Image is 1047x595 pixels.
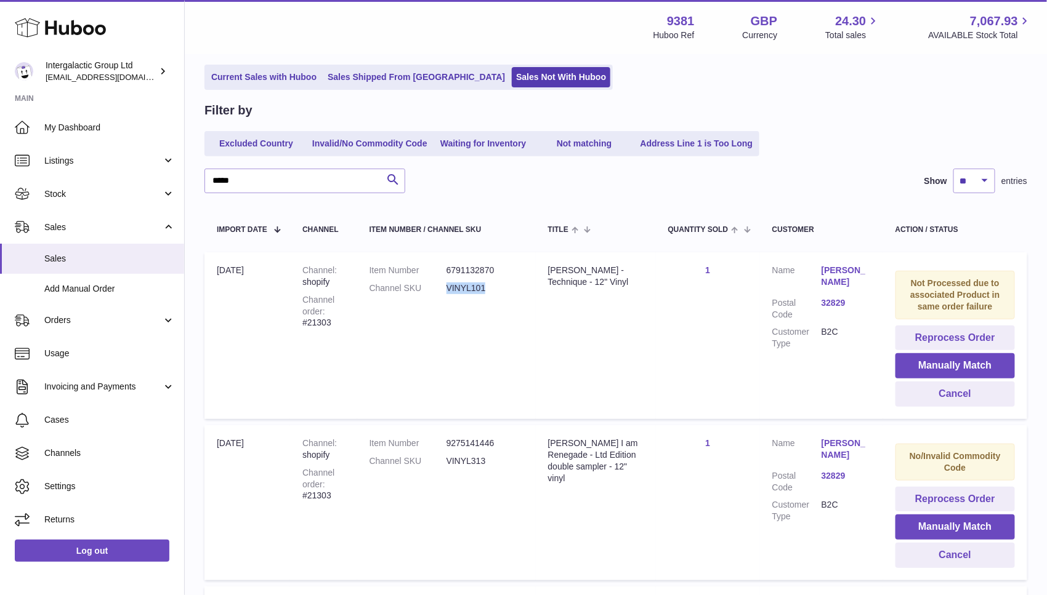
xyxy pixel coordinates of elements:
[302,294,345,329] div: #21303
[970,13,1018,30] span: 7,067.93
[46,72,181,82] span: [EMAIL_ADDRESS][DOMAIN_NAME]
[370,226,523,234] div: Item Number / Channel SKU
[548,265,644,288] div: [PERSON_NAME] - Technique - 12" Vinyl
[207,67,321,87] a: Current Sales with Huboo
[370,265,447,276] dt: Item Number
[44,481,175,492] span: Settings
[44,314,162,326] span: Orders
[370,282,447,294] dt: Channel SKU
[512,67,610,87] a: Sales Not With Huboo
[822,297,871,309] a: 32829
[924,175,947,187] label: Show
[910,451,1001,473] strong: No/Invalid Commodity Code
[44,381,162,393] span: Invoicing and Payments
[447,455,523,467] dd: VINYL313
[822,265,871,288] a: [PERSON_NAME]
[772,437,822,464] dt: Name
[302,438,337,448] strong: Channel
[668,226,729,234] span: Quantity Sold
[204,252,290,419] td: [DATE]
[772,265,822,291] dt: Name
[653,30,695,41] div: Huboo Ref
[825,13,880,41] a: 24.30 Total sales
[822,499,871,522] dd: B2C
[895,226,1015,234] div: Action / Status
[44,188,162,200] span: Stock
[751,13,777,30] strong: GBP
[207,134,305,154] a: Excluded Country
[302,265,337,275] strong: Channel
[895,325,1015,351] button: Reprocess Order
[772,297,822,321] dt: Postal Code
[204,102,253,119] h2: Filter by
[44,348,175,359] span: Usage
[895,353,1015,378] button: Manually Match
[302,226,345,234] div: Channel
[44,414,175,426] span: Cases
[44,222,162,233] span: Sales
[822,437,871,461] a: [PERSON_NAME]
[772,326,822,349] dt: Customer Type
[825,30,880,41] span: Total sales
[772,499,822,522] dt: Customer Type
[447,282,523,294] dd: VINYL101
[302,437,345,461] div: shopify
[772,470,822,493] dt: Postal Code
[772,226,871,234] div: Customer
[308,134,432,154] a: Invalid/No Commodity Code
[895,487,1015,512] button: Reprocess Order
[217,226,267,234] span: Import date
[44,122,175,134] span: My Dashboard
[434,134,533,154] a: Waiting for Inventory
[835,13,866,30] span: 24.30
[302,265,345,288] div: shopify
[447,265,523,276] dd: 6791132870
[447,437,523,449] dd: 9275141446
[44,283,175,295] span: Add Manual Order
[44,253,175,265] span: Sales
[1001,175,1027,187] span: entries
[302,467,345,502] div: #21303
[822,470,871,482] a: 32829
[370,437,447,449] dt: Item Number
[636,134,758,154] a: Address Line 1 is Too Long
[705,438,710,448] a: 1
[302,468,334,489] strong: Channel order
[548,437,644,484] div: [PERSON_NAME] I am Renegade - Ltd Edition double sampler - 12" vinyl
[15,62,33,81] img: info@junglistnetwork.com
[46,60,156,83] div: Intergalactic Group Ltd
[370,455,447,467] dt: Channel SKU
[15,540,169,562] a: Log out
[535,134,634,154] a: Not matching
[204,425,290,580] td: [DATE]
[548,226,568,234] span: Title
[822,326,871,349] dd: B2C
[667,13,695,30] strong: 9381
[895,381,1015,407] button: Cancel
[323,67,509,87] a: Sales Shipped From [GEOGRAPHIC_DATA]
[928,13,1032,41] a: 7,067.93 AVAILABLE Stock Total
[44,514,175,525] span: Returns
[705,265,710,275] a: 1
[44,155,162,167] span: Listings
[743,30,778,41] div: Currency
[895,514,1015,540] button: Manually Match
[910,278,1000,311] strong: Not Processed due to associated Product in same order failure
[302,295,334,316] strong: Channel order
[928,30,1032,41] span: AVAILABLE Stock Total
[44,447,175,459] span: Channels
[895,543,1015,568] button: Cancel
